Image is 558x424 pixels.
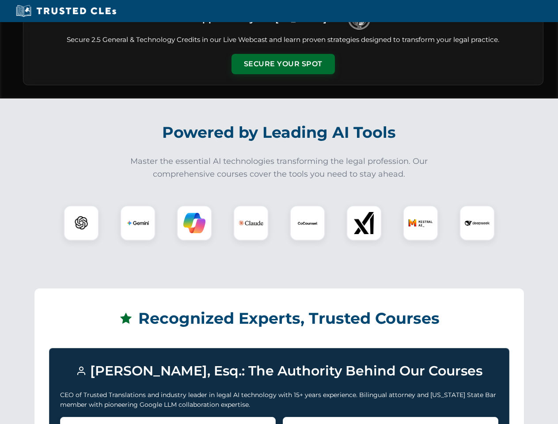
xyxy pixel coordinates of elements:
[49,303,509,334] h2: Recognized Experts, Trusted Courses
[125,155,434,181] p: Master the essential AI technologies transforming the legal profession. Our comprehensive courses...
[353,212,375,234] img: xAI Logo
[34,117,524,148] h2: Powered by Leading AI Tools
[403,205,438,241] div: Mistral AI
[60,359,498,383] h3: [PERSON_NAME], Esq.: The Authority Behind Our Courses
[408,211,433,235] img: Mistral AI Logo
[459,205,495,241] div: DeepSeek
[68,210,94,236] img: ChatGPT Logo
[232,54,335,74] button: Secure Your Spot
[296,212,319,234] img: CoCounsel Logo
[239,211,263,235] img: Claude Logo
[127,212,149,234] img: Gemini Logo
[177,205,212,241] div: Copilot
[120,205,156,241] div: Gemini
[13,4,119,18] img: Trusted CLEs
[60,390,498,410] p: CEO of Trusted Translations and industry leader in legal AI technology with 15+ years experience....
[233,205,269,241] div: Claude
[465,211,490,235] img: DeepSeek Logo
[183,212,205,234] img: Copilot Logo
[346,205,382,241] div: xAI
[64,205,99,241] div: ChatGPT
[290,205,325,241] div: CoCounsel
[34,35,532,45] p: Secure 2.5 General & Technology Credits in our Live Webcast and learn proven strategies designed ...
